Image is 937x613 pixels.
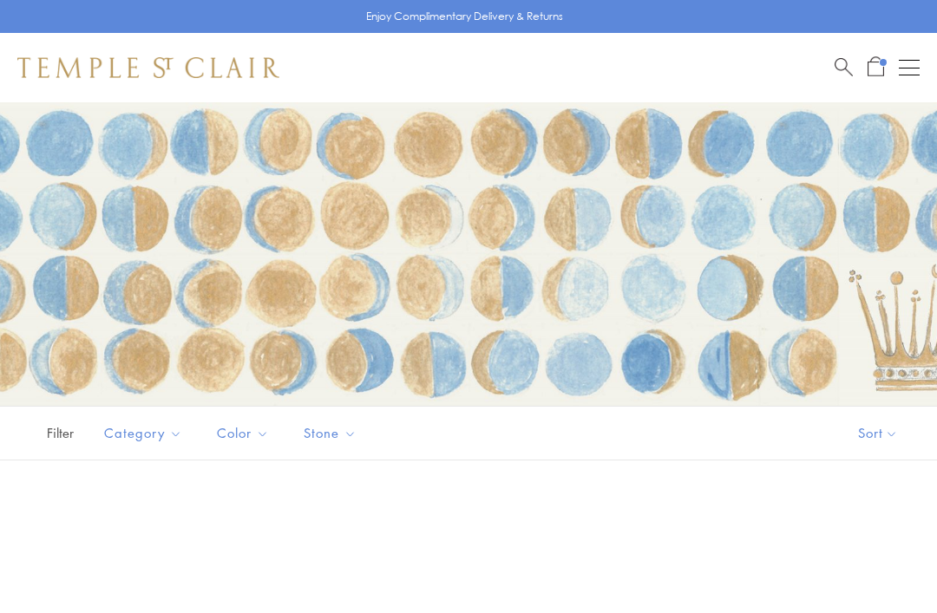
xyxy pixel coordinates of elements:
button: Color [204,414,282,453]
span: Color [208,422,282,444]
button: Category [91,414,195,453]
a: Open Shopping Bag [868,56,884,78]
button: Stone [291,414,370,453]
button: Show sort by [819,407,937,460]
button: Open navigation [899,57,920,78]
p: Enjoy Complimentary Delivery & Returns [366,8,563,25]
img: Temple St. Clair [17,57,279,78]
iframe: Gorgias live chat messenger [850,531,920,596]
span: Stone [295,422,370,444]
a: Search [835,56,853,78]
span: Category [95,422,195,444]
